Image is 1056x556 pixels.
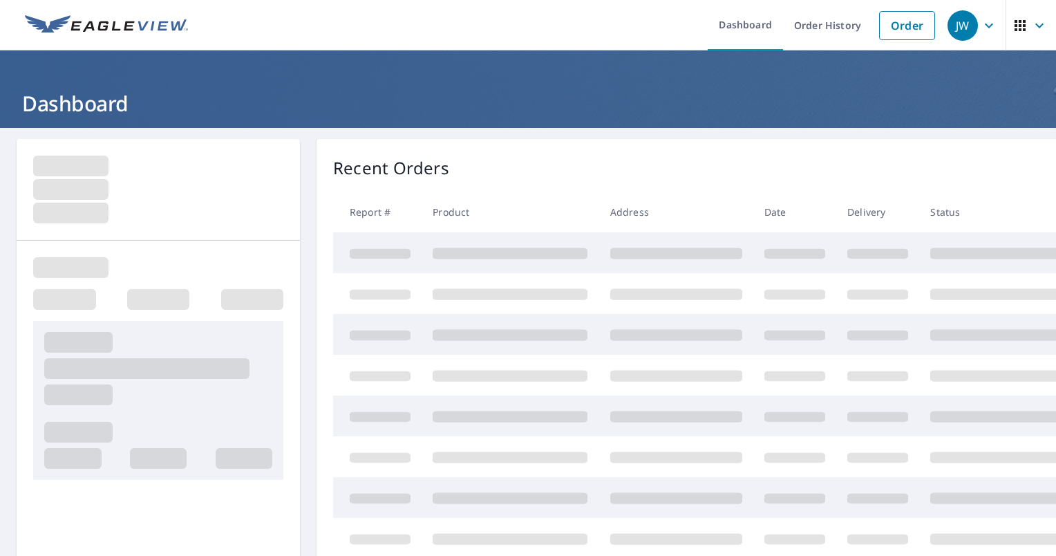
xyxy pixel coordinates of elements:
p: Recent Orders [333,156,449,180]
th: Address [599,192,753,232]
th: Delivery [836,192,919,232]
img: EV Logo [25,15,188,36]
th: Product [422,192,598,232]
div: JW [947,10,978,41]
th: Date [753,192,836,232]
th: Report # [333,192,422,232]
a: Order [879,11,935,40]
h1: Dashboard [17,89,1039,118]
